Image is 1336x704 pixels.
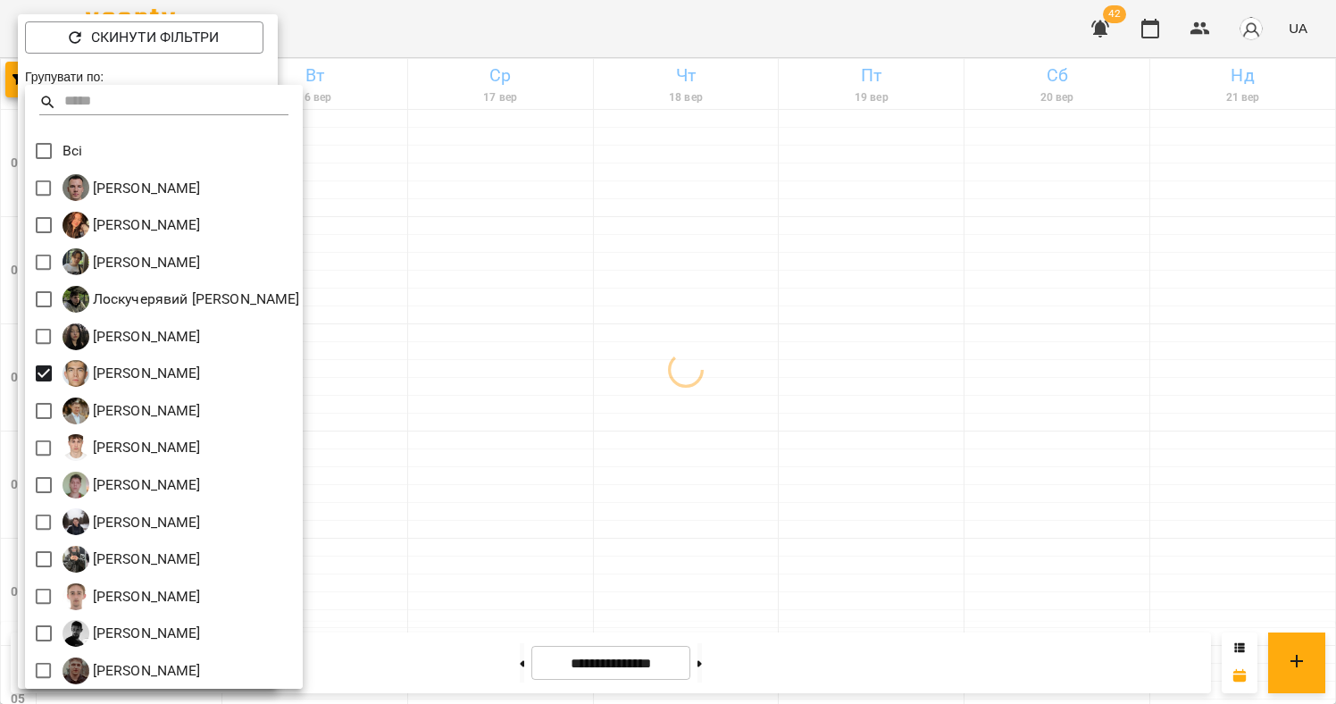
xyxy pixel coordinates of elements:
[63,174,201,201] a: А [PERSON_NAME]
[89,586,201,608] p: [PERSON_NAME]
[63,658,201,684] a: Ш [PERSON_NAME]
[63,434,89,461] img: П
[63,620,201,647] div: Шатило Артем Сергійович
[63,434,201,461] div: Перепечай Олег Ігорович
[89,326,201,348] p: [PERSON_NAME]
[63,546,201,573] a: С [PERSON_NAME]
[63,546,201,573] div: Стаховська Анастасія Русланівна
[89,660,201,682] p: [PERSON_NAME]
[63,472,89,499] img: П
[63,323,201,350] a: М [PERSON_NAME]
[89,252,201,273] p: [PERSON_NAME]
[63,212,201,239] div: Беліменко Вікторія Віталіївна
[63,248,201,275] a: З [PERSON_NAME]
[63,398,201,424] a: О [PERSON_NAME]
[63,248,201,275] div: Зарічний Василь Олегович
[63,248,89,275] img: З
[63,546,89,573] img: С
[63,174,201,201] div: Альохін Андрій Леонідович
[63,360,201,387] a: Н [PERSON_NAME]
[63,583,201,610] a: Ц [PERSON_NAME]
[63,398,201,424] div: Очеретюк Тарас Євгенійович
[63,620,89,647] img: Ш
[63,398,89,424] img: О
[63,508,201,535] a: С [PERSON_NAME]
[63,583,201,610] div: Цомпель Олександр Ігорович
[63,434,201,461] a: П [PERSON_NAME]
[63,583,89,610] img: Ц
[63,212,201,239] a: Б [PERSON_NAME]
[89,437,201,458] p: [PERSON_NAME]
[63,212,89,239] img: Б
[63,174,89,201] img: А
[89,178,201,199] p: [PERSON_NAME]
[63,658,201,684] div: Швидкій Вадим Ігорович
[89,214,201,236] p: [PERSON_NAME]
[63,286,300,313] div: Лоскучерявий Дмитро Віталійович
[63,286,89,313] img: Л
[89,474,201,496] p: [PERSON_NAME]
[63,323,89,350] img: М
[63,140,82,162] p: Всі
[89,512,201,533] p: [PERSON_NAME]
[63,360,89,387] img: Н
[63,472,201,499] a: П [PERSON_NAME]
[63,286,300,313] a: Л Лоскучерявий [PERSON_NAME]
[89,549,201,570] p: [PERSON_NAME]
[89,363,201,384] p: [PERSON_NAME]
[63,508,89,535] img: С
[63,323,201,350] div: Минусора Софія Михайлівна
[89,400,201,422] p: [PERSON_NAME]
[63,658,89,684] img: Ш
[63,620,201,647] a: Ш [PERSON_NAME]
[89,289,300,310] p: Лоскучерявий [PERSON_NAME]
[63,508,201,535] div: Садовський Ярослав Олександрович
[89,623,201,644] p: [PERSON_NAME]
